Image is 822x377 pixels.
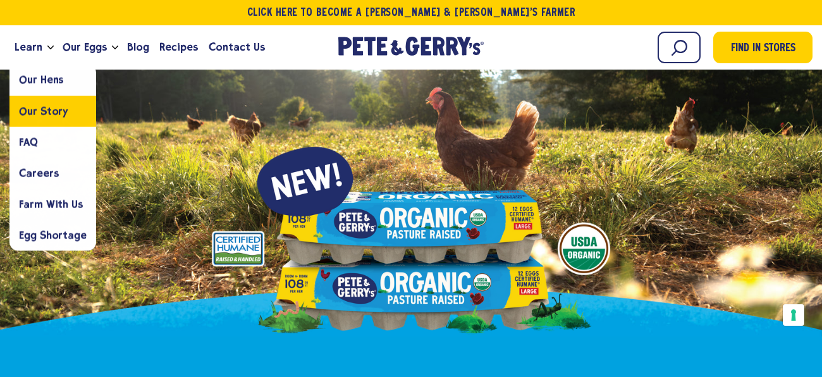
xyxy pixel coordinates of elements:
a: Find in Stores [713,32,813,63]
a: Careers [9,158,96,188]
span: Our Eggs [63,39,107,55]
span: Our Story [19,105,68,117]
span: Find in Stores [731,40,795,58]
span: Recipes [159,39,198,55]
span: Blog [127,39,149,55]
a: Recipes [154,30,203,65]
span: Our Hens [19,74,63,86]
span: Contact Us [209,39,265,55]
button: Open the dropdown menu for Learn [47,46,54,50]
a: Farm With Us [9,188,96,219]
a: Our Eggs [58,30,112,65]
a: Contact Us [204,30,270,65]
input: Search [658,32,701,63]
a: Egg Shortage [9,219,96,250]
span: Farm With Us [19,198,83,210]
span: Egg Shortage [19,229,87,241]
button: Open the dropdown menu for Our Eggs [112,46,118,50]
span: Learn [15,39,42,55]
a: Our Story [9,96,96,127]
button: Your consent preferences for tracking technologies [783,304,804,326]
span: Careers [19,167,58,179]
a: Our Hens [9,65,96,96]
a: Learn [9,30,47,65]
span: FAQ [19,136,38,148]
a: Blog [122,30,154,65]
a: FAQ [9,127,96,158]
